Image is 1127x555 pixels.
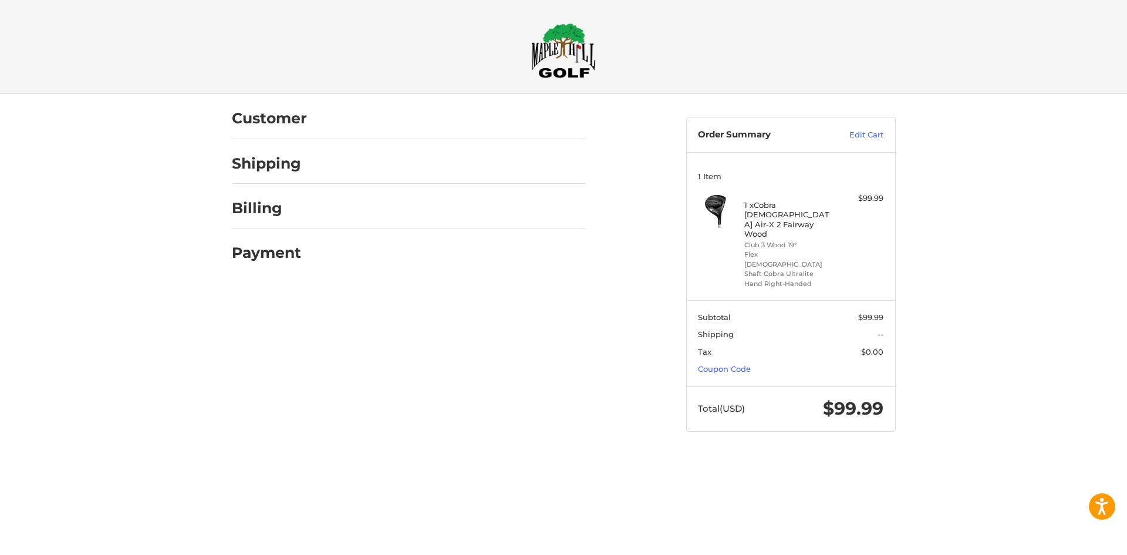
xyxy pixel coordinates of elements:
li: Hand Right-Handed [744,279,834,289]
h2: Billing [232,199,301,217]
li: Flex [DEMOGRAPHIC_DATA] [744,250,834,269]
span: $99.99 [858,312,883,322]
span: $99.99 [823,398,883,419]
img: Maple Hill Golf [531,23,596,78]
a: Coupon Code [698,364,751,374]
span: $0.00 [861,347,883,356]
span: Total (USD) [698,403,745,414]
li: Shaft Cobra Ultralite [744,269,834,279]
span: Shipping [698,329,734,339]
h2: Shipping [232,154,301,173]
h4: 1 x Cobra [DEMOGRAPHIC_DATA] Air-X 2 Fairway Wood [744,200,834,238]
h2: Customer [232,109,307,127]
h3: 1 Item [698,171,883,181]
span: Tax [698,347,711,356]
h3: Order Summary [698,129,824,141]
h2: Payment [232,244,301,262]
li: Club 3 Wood 19° [744,240,834,250]
a: Edit Cart [824,129,883,141]
iframe: Gorgias live chat messenger [12,504,140,543]
span: Subtotal [698,312,731,322]
div: $99.99 [837,193,883,204]
span: -- [878,329,883,339]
